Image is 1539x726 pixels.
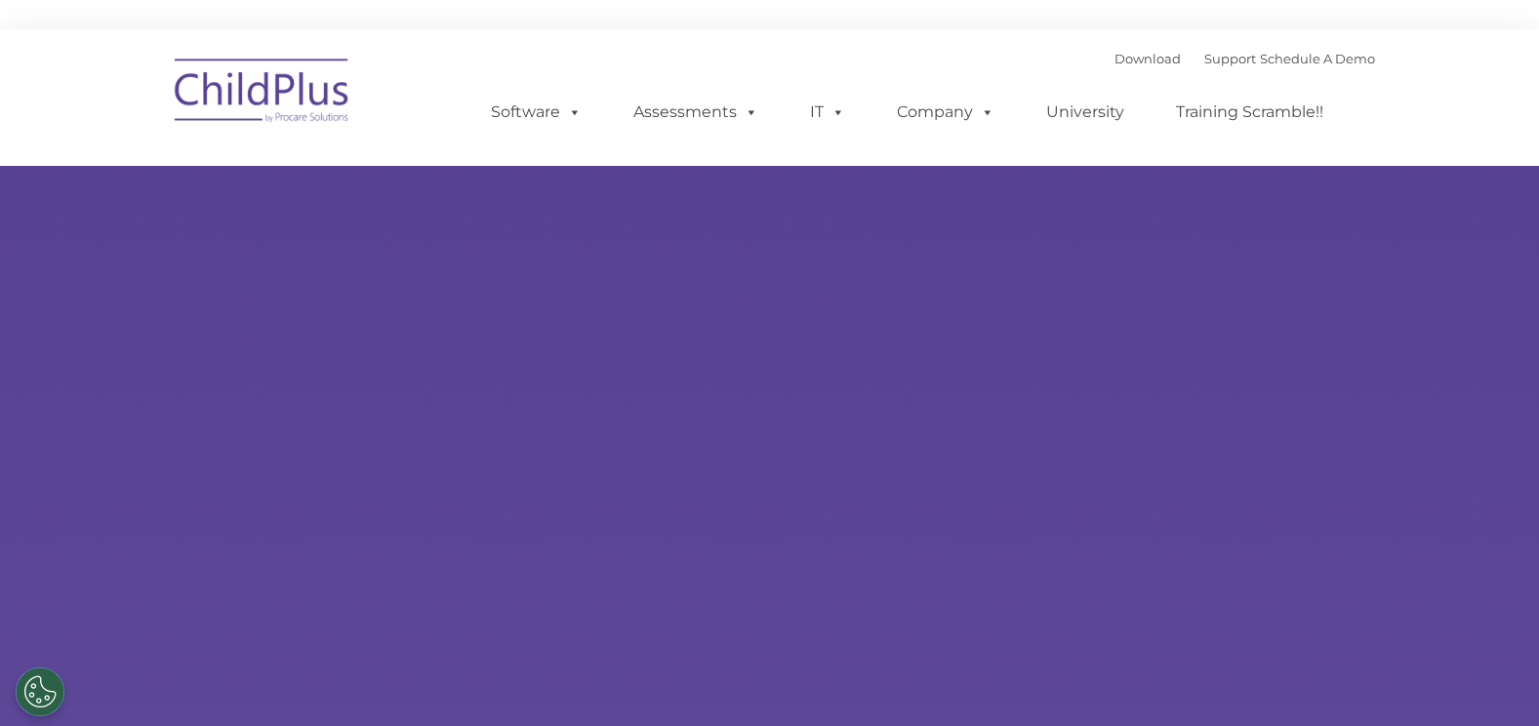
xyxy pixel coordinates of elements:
a: Software [471,93,601,132]
a: Company [877,93,1014,132]
a: IT [790,93,865,132]
a: Download [1114,51,1181,66]
a: University [1027,93,1144,132]
img: ChildPlus by Procare Solutions [165,45,360,142]
a: Training Scramble!! [1156,93,1343,132]
button: Cookies Settings [16,667,64,716]
a: Support [1204,51,1256,66]
a: Schedule A Demo [1260,51,1375,66]
a: Assessments [614,93,778,132]
font: | [1114,51,1375,66]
